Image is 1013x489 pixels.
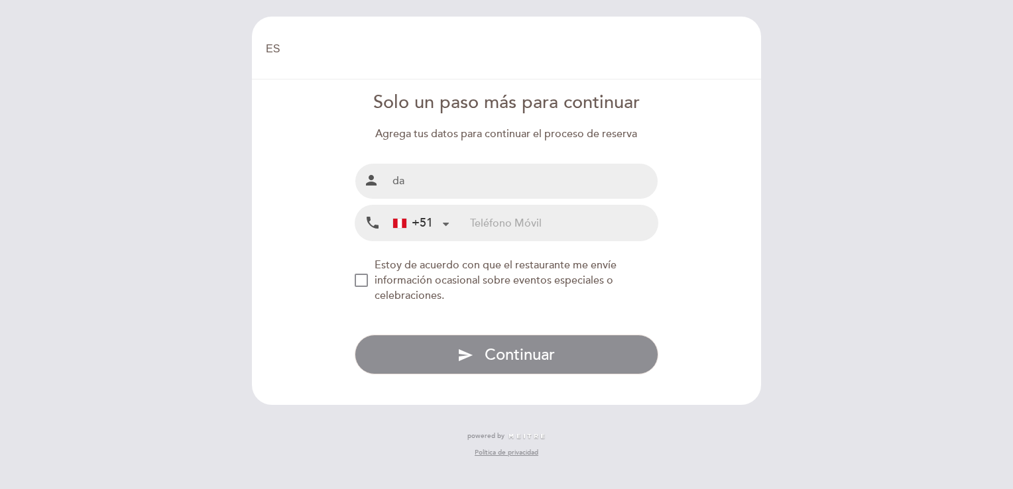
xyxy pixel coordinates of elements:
[470,205,658,241] input: Teléfono Móvil
[363,172,379,188] i: person
[387,164,658,199] input: Nombre y Apellido
[467,431,505,441] span: powered by
[508,433,546,440] img: MEITRE
[355,258,659,303] md-checkbox: NEW_MODAL_AGREE_RESTAURANT_SEND_OCCASIONAL_INFO
[485,345,555,364] span: Continuar
[355,127,659,142] div: Agrega tus datos para continuar el proceso de reserva
[467,431,546,441] a: powered by
[457,347,473,363] i: send
[375,258,617,302] span: Estoy de acuerdo con que el restaurante me envíe información ocasional sobre eventos especiales o...
[355,90,659,116] div: Solo un paso más para continuar
[388,206,454,240] div: Peru (Perú): +51
[393,215,433,232] div: +51
[355,335,659,374] button: send Continuar
[475,448,538,457] a: Política de privacidad
[365,215,381,231] i: local_phone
